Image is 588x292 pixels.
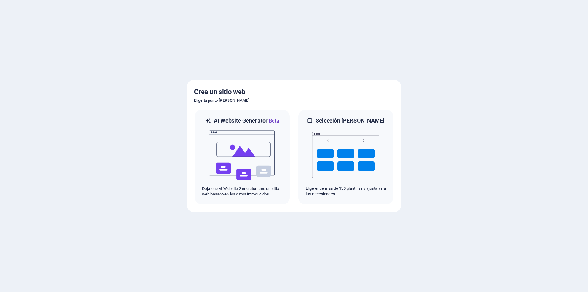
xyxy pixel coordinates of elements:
[298,109,394,205] div: Selección [PERSON_NAME]Elige entre más de 150 plantillas y ajústalas a tus necesidades.
[209,125,276,186] img: ai
[306,186,386,197] p: Elige entre más de 150 plantillas y ajústalas a tus necesidades.
[194,109,290,205] div: AI Website GeneratorBetaaiDeja que AI Website Generator cree un sitio web basado en los datos int...
[214,117,279,125] h6: AI Website Generator
[202,186,282,197] p: Deja que AI Website Generator cree un sitio web basado en los datos introducidos.
[268,118,279,124] span: Beta
[194,87,394,97] h5: Crea un sitio web
[194,97,394,104] h6: Elige tu punto [PERSON_NAME]
[316,117,385,124] h6: Selección [PERSON_NAME]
